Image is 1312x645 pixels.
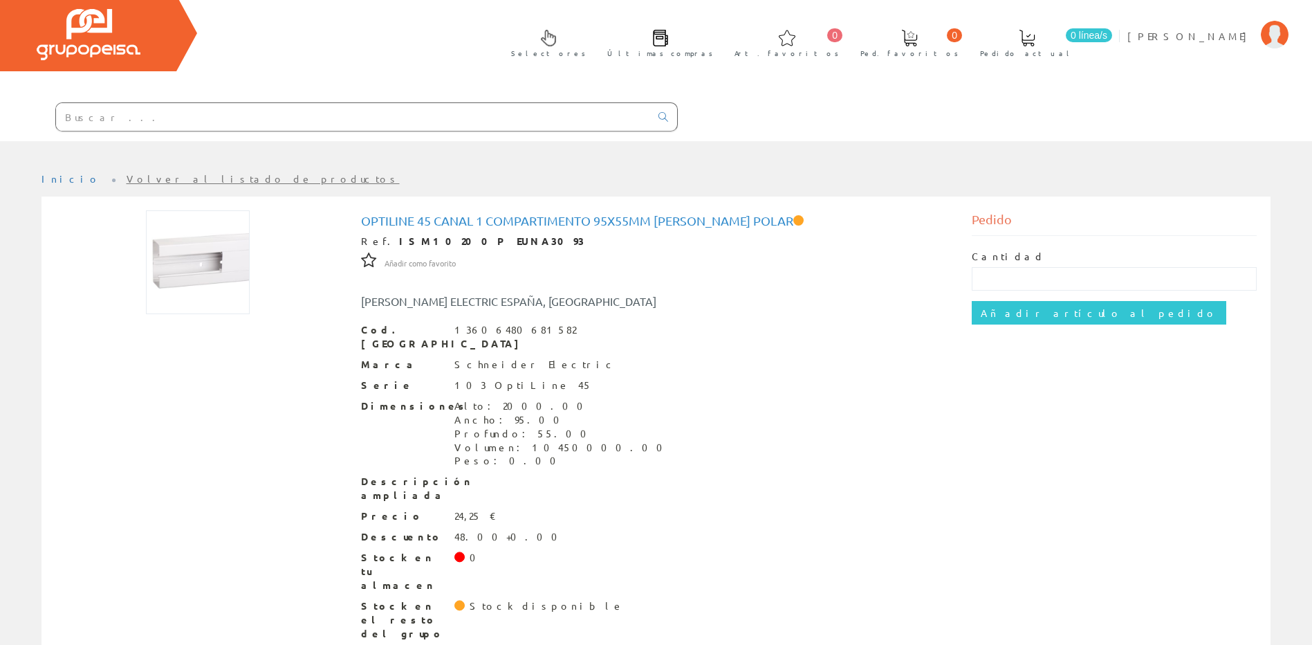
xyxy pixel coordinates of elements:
[361,379,444,392] span: Serie
[361,399,444,413] span: Dimensiones
[511,46,586,60] span: Selectores
[1127,29,1254,43] span: [PERSON_NAME]
[454,530,566,544] div: 48.00+0.00
[972,250,1045,264] label: Cantidad
[1066,28,1112,42] span: 0 línea/s
[361,235,952,248] div: Ref.
[827,28,842,42] span: 0
[734,46,839,60] span: Art. favoritos
[454,413,671,427] div: Ancho: 95.00
[454,509,497,523] div: 24,25 €
[454,454,671,468] div: Peso: 0.00
[454,399,671,413] div: Alto: 2000.00
[980,46,1074,60] span: Pedido actual
[361,599,444,641] span: Stock en el resto del grupo
[361,358,444,372] span: Marca
[470,551,484,565] div: 0
[361,475,444,502] span: Descripción ampliada
[361,323,444,351] span: Cod. [GEOGRAPHIC_DATA]
[361,530,444,544] span: Descuento
[454,323,576,337] div: 13606480681582
[470,599,624,613] div: Stock disponible
[1127,18,1288,31] a: [PERSON_NAME]
[607,46,713,60] span: Últimas compras
[454,358,617,372] div: Schneider Electric
[37,9,140,60] img: Grupo Peisa
[454,379,592,392] div: 103 OptiLine 45
[385,256,456,269] a: Añadir como favorito
[593,18,720,66] a: Últimas compras
[454,427,671,441] div: Profundo: 55.00
[41,172,100,185] a: Inicio
[127,172,400,185] a: Volver al listado de productos
[385,258,456,269] span: Añadir como favorito
[56,103,650,131] input: Buscar ...
[947,28,962,42] span: 0
[361,551,444,592] span: Stock en tu almacen
[860,46,959,60] span: Ped. favoritos
[361,214,952,228] h1: OptiLine 45 Canal 1 compartimento 95x55mm [PERSON_NAME] polar
[454,441,671,455] div: Volumen: 10450000.00
[351,293,707,309] div: [PERSON_NAME] ELECTRIC ESPAÑA, [GEOGRAPHIC_DATA]
[972,210,1257,236] div: Pedido
[972,301,1226,325] input: Añadir artículo al pedido
[146,210,250,314] img: Foto artículo OptiLine 45 Canal 1 compartimento 95x55mm blanco polar (150x150)
[497,18,593,66] a: Selectores
[361,509,444,523] span: Precio
[399,235,584,247] strong: ISM10200P EUNA3093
